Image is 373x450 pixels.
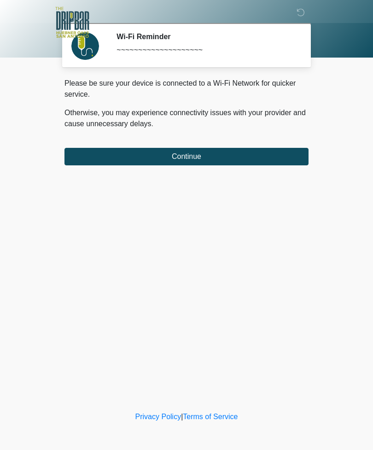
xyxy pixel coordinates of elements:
[117,45,295,56] div: ~~~~~~~~~~~~~~~~~~~~
[64,78,309,100] p: Please be sure your device is connected to a Wi-Fi Network for quicker service.
[64,148,309,165] button: Continue
[181,413,183,421] a: |
[135,413,181,421] a: Privacy Policy
[64,107,309,129] p: Otherwise, you may experience connectivity issues with your provider and cause unnecessary delays
[183,413,238,421] a: Terms of Service
[71,32,99,60] img: Agent Avatar
[55,7,89,38] img: The DRIPBaR - The Strand at Huebner Oaks Logo
[152,120,153,128] span: .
